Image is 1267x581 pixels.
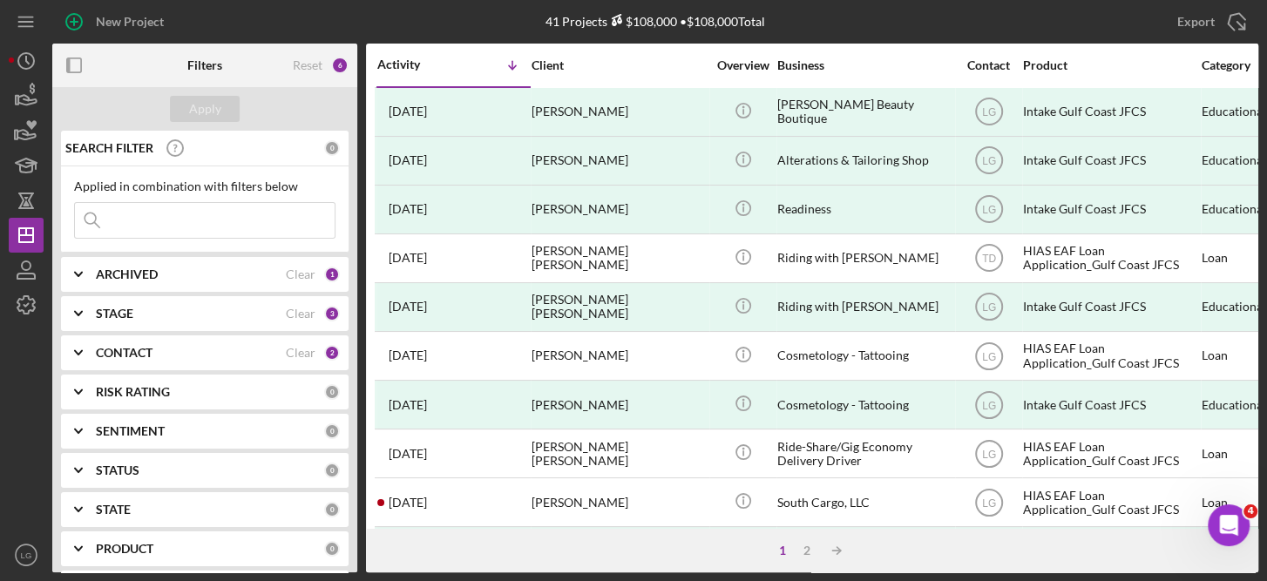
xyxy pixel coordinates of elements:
[389,153,427,167] time: 2025-09-09 05:18
[96,424,165,438] b: SENTIMENT
[777,284,952,330] div: Riding with [PERSON_NAME]
[777,333,952,379] div: Cosmetology - Tattooing
[777,235,952,281] div: Riding with [PERSON_NAME]
[286,346,315,360] div: Clear
[981,350,995,362] text: LG
[96,542,153,556] b: PRODUCT
[1243,504,1257,518] span: 4
[96,463,139,477] b: STATUS
[286,307,315,321] div: Clear
[1177,4,1215,39] div: Export
[96,307,133,321] b: STAGE
[187,58,222,72] b: Filters
[96,385,170,399] b: RISK RATING
[1023,333,1197,379] div: HIAS EAF Loan Application_Gulf Coast JFCS
[377,57,454,71] div: Activity
[777,186,952,233] div: Readiness
[21,551,32,560] text: LG
[324,345,340,361] div: 2
[981,448,995,460] text: LG
[96,4,164,39] div: New Project
[389,300,427,314] time: 2025-09-03 01:03
[389,202,427,216] time: 2025-09-04 16:41
[607,14,677,29] div: $108,000
[532,479,706,525] div: [PERSON_NAME]
[981,106,995,118] text: LG
[777,528,952,574] div: [PERSON_NAME]
[324,423,340,439] div: 0
[324,306,340,321] div: 3
[189,96,221,122] div: Apply
[1023,382,1197,428] div: Intake Gulf Coast JFCS
[324,267,340,282] div: 1
[777,89,952,135] div: [PERSON_NAME] Beauty Boutique
[532,138,706,184] div: [PERSON_NAME]
[532,235,706,281] div: [PERSON_NAME] [PERSON_NAME]
[96,503,131,517] b: STATE
[389,251,427,265] time: 2025-09-03 01:09
[331,57,349,74] div: 6
[795,544,819,557] div: 2
[1023,479,1197,525] div: HIAS EAF Loan Application_Gulf Coast JFCS
[324,463,340,478] div: 0
[956,58,1021,72] div: Contact
[389,398,427,412] time: 2025-08-18 23:54
[981,497,995,509] text: LG
[74,179,335,193] div: Applied in combination with filters below
[286,267,315,281] div: Clear
[324,541,340,557] div: 0
[777,479,952,525] div: South Cargo, LLC
[65,141,153,155] b: SEARCH FILTER
[324,502,340,517] div: 0
[1023,430,1197,476] div: HIAS EAF Loan Application_Gulf Coast JFCS
[96,267,158,281] b: ARCHIVED
[777,382,952,428] div: Cosmetology - Tattooing
[770,544,795,557] div: 1
[710,58,776,72] div: Overview
[1023,58,1197,72] div: Product
[1023,528,1197,574] div: Intake Gulf Coast JFCS
[981,399,995,411] text: LG
[532,430,706,476] div: [PERSON_NAME] [PERSON_NAME]
[532,186,706,233] div: [PERSON_NAME]
[545,14,765,29] div: 41 Projects • $108,000 Total
[1023,284,1197,330] div: Intake Gulf Coast JFCS
[1023,138,1197,184] div: Intake Gulf Coast JFCS
[1023,235,1197,281] div: HIAS EAF Loan Application_Gulf Coast JFCS
[324,140,340,156] div: 0
[389,348,427,362] time: 2025-08-19 00:20
[52,4,181,39] button: New Project
[777,58,952,72] div: Business
[1023,186,1197,233] div: Intake Gulf Coast JFCS
[389,447,427,461] time: 2025-08-18 22:15
[324,384,340,400] div: 0
[981,301,995,314] text: LG
[532,284,706,330] div: [PERSON_NAME] [PERSON_NAME]
[532,333,706,379] div: [PERSON_NAME]
[777,430,952,476] div: Ride-Share/Gig Economy Delivery Driver
[1160,4,1258,39] button: Export
[389,496,427,510] time: 2025-08-17 23:05
[532,89,706,135] div: [PERSON_NAME]
[981,155,995,167] text: LG
[532,528,706,574] div: [PERSON_NAME]
[1208,504,1250,546] iframe: Intercom live chat
[1023,89,1197,135] div: Intake Gulf Coast JFCS
[981,204,995,216] text: LG
[777,138,952,184] div: Alterations & Tailoring Shop
[532,382,706,428] div: [PERSON_NAME]
[170,96,240,122] button: Apply
[389,105,427,118] time: 2025-09-12 16:23
[96,346,152,360] b: CONTACT
[982,253,996,265] text: TD
[293,58,322,72] div: Reset
[532,58,706,72] div: Client
[9,537,44,572] button: LG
